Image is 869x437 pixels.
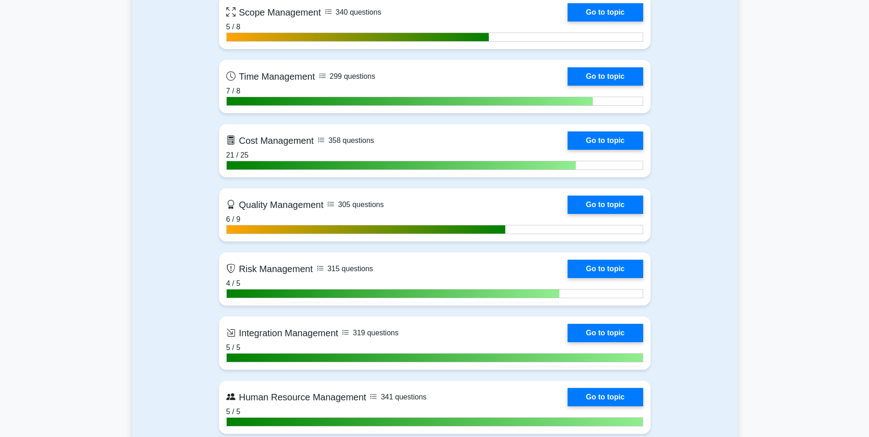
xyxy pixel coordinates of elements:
[568,196,643,214] a: Go to topic
[568,388,643,406] a: Go to topic
[568,3,643,22] a: Go to topic
[568,260,643,278] a: Go to topic
[568,324,643,342] a: Go to topic
[568,67,643,86] a: Go to topic
[568,131,643,150] a: Go to topic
